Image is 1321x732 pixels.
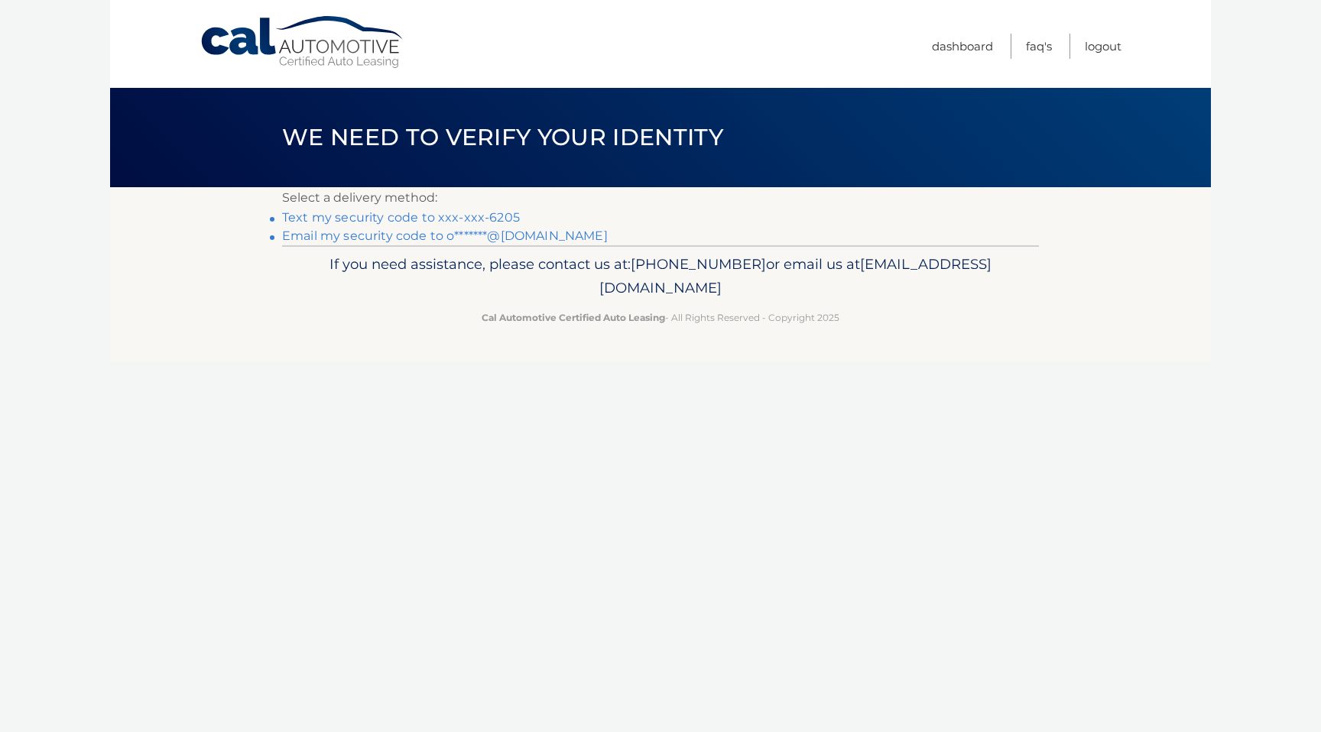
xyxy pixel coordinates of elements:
a: FAQ's [1026,34,1052,59]
p: If you need assistance, please contact us at: or email us at [292,252,1029,301]
a: Text my security code to xxx-xxx-6205 [282,210,520,225]
a: Email my security code to o*******@[DOMAIN_NAME] [282,228,608,243]
a: Dashboard [932,34,993,59]
span: We need to verify your identity [282,123,723,151]
a: Cal Automotive [200,15,406,70]
span: [PHONE_NUMBER] [631,255,766,273]
strong: Cal Automotive Certified Auto Leasing [482,312,665,323]
p: Select a delivery method: [282,187,1039,209]
p: - All Rights Reserved - Copyright 2025 [292,309,1029,326]
a: Logout [1085,34,1121,59]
